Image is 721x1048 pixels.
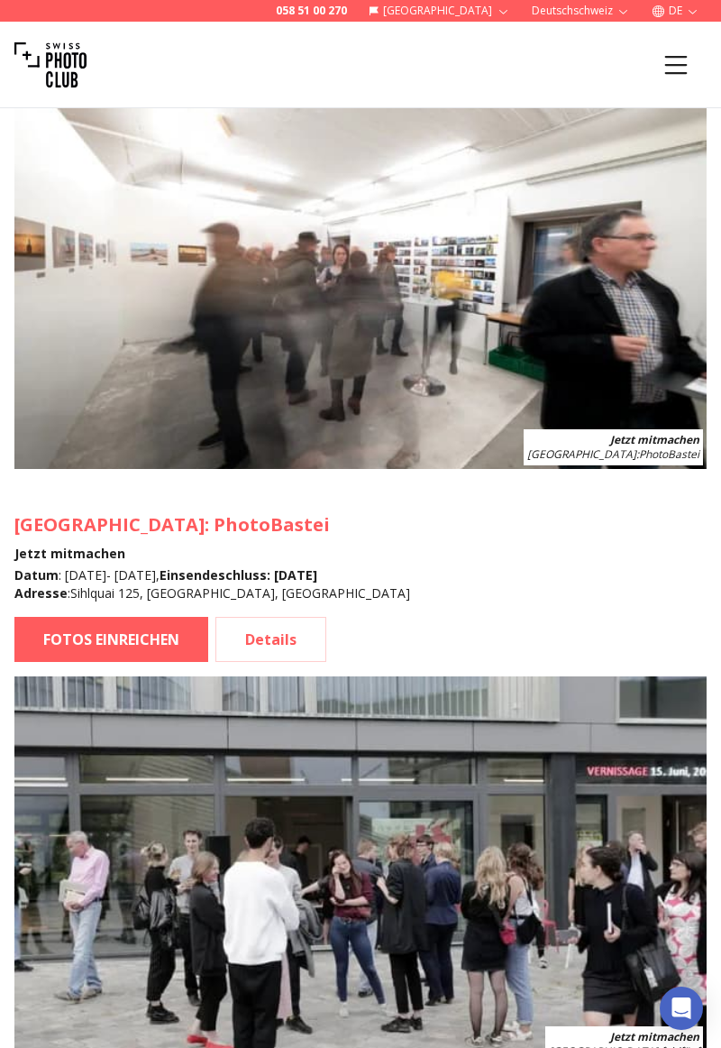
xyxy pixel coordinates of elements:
[14,512,707,538] h3: : PhotoBastei
[160,566,317,584] b: Einsendeschluss : [DATE]
[610,1029,699,1044] b: Jetzt mitmachen
[14,584,68,602] b: Adresse
[14,29,87,101] img: Swiss photo club
[14,79,707,469] img: SPC Photo Awards Zürich: Dezember 2025
[215,617,326,662] a: Details
[660,987,703,1030] div: Open Intercom Messenger
[527,446,699,462] span: : PhotoBastei
[14,566,59,584] b: Datum
[14,617,208,662] a: FOTOS EINREICHEN
[610,432,699,447] b: Jetzt mitmachen
[14,545,707,563] h4: Jetzt mitmachen
[14,512,205,537] span: [GEOGRAPHIC_DATA]
[527,446,636,462] span: [GEOGRAPHIC_DATA]
[14,566,707,602] div: : [DATE] - [DATE] , : Sihlquai 125, [GEOGRAPHIC_DATA], [GEOGRAPHIC_DATA]
[276,4,347,18] a: 058 51 00 270
[645,34,707,96] button: Menu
